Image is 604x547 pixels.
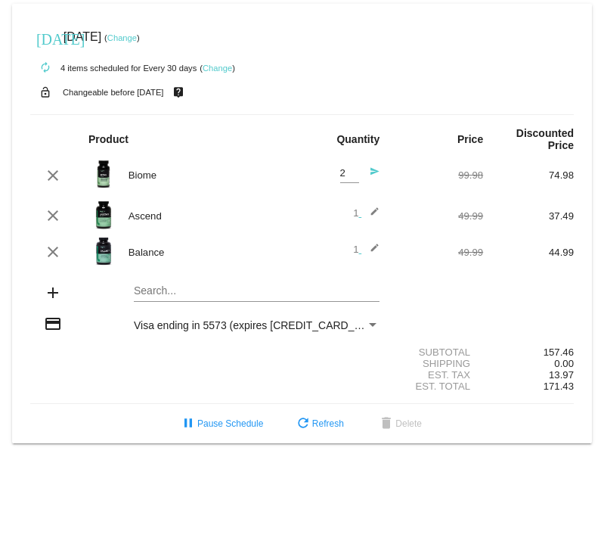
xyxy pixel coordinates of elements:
[107,33,137,42] a: Change
[104,33,140,42] small: ( )
[294,415,312,434] mat-icon: refresh
[392,169,483,181] div: 99.98
[88,236,119,266] img: Image-1-Carousel-Balance-transp.png
[36,82,54,102] mat-icon: lock_open
[203,64,232,73] a: Change
[516,127,574,151] strong: Discounted Price
[392,369,483,381] div: Est. Tax
[36,59,54,77] mat-icon: autorenew
[134,319,387,331] span: Visa ending in 5573 (expires [CREDIT_CARD_DATA])
[44,243,62,261] mat-icon: clear
[88,159,119,189] img: Image-1-Carousel-Biome-Transp.png
[353,244,379,255] span: 1
[392,347,483,358] div: Subtotal
[294,418,344,429] span: Refresh
[483,210,574,222] div: 37.49
[44,166,62,185] mat-icon: clear
[353,207,379,219] span: 1
[365,410,434,437] button: Delete
[200,64,235,73] small: ( )
[121,247,302,258] div: Balance
[554,358,574,369] span: 0.00
[361,166,379,185] mat-icon: send
[392,358,483,369] div: Shipping
[121,169,302,181] div: Biome
[377,418,422,429] span: Delete
[361,243,379,261] mat-icon: edit
[36,29,54,47] mat-icon: [DATE]
[392,381,483,392] div: Est. Total
[392,247,483,258] div: 49.99
[44,207,62,225] mat-icon: clear
[88,200,119,230] img: Image-1-Carousel-Ascend-Transp.png
[340,168,359,179] input: Quantity
[179,415,197,434] mat-icon: pause
[134,285,379,297] input: Search...
[483,247,574,258] div: 44.99
[88,133,129,145] strong: Product
[544,381,574,392] span: 171.43
[167,410,275,437] button: Pause Schedule
[179,418,263,429] span: Pause Schedule
[392,210,483,222] div: 49.99
[169,82,187,102] mat-icon: live_help
[44,284,62,302] mat-icon: add
[483,169,574,181] div: 74.98
[282,410,356,437] button: Refresh
[44,315,62,333] mat-icon: credit_card
[377,415,395,434] mat-icon: delete
[121,210,302,222] div: Ascend
[134,319,379,331] mat-select: Payment Method
[361,207,379,225] mat-icon: edit
[30,64,197,73] small: 4 items scheduled for Every 30 days
[549,369,574,381] span: 13.97
[457,133,483,145] strong: Price
[63,88,164,97] small: Changeable before [DATE]
[483,347,574,358] div: 157.46
[336,133,379,145] strong: Quantity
